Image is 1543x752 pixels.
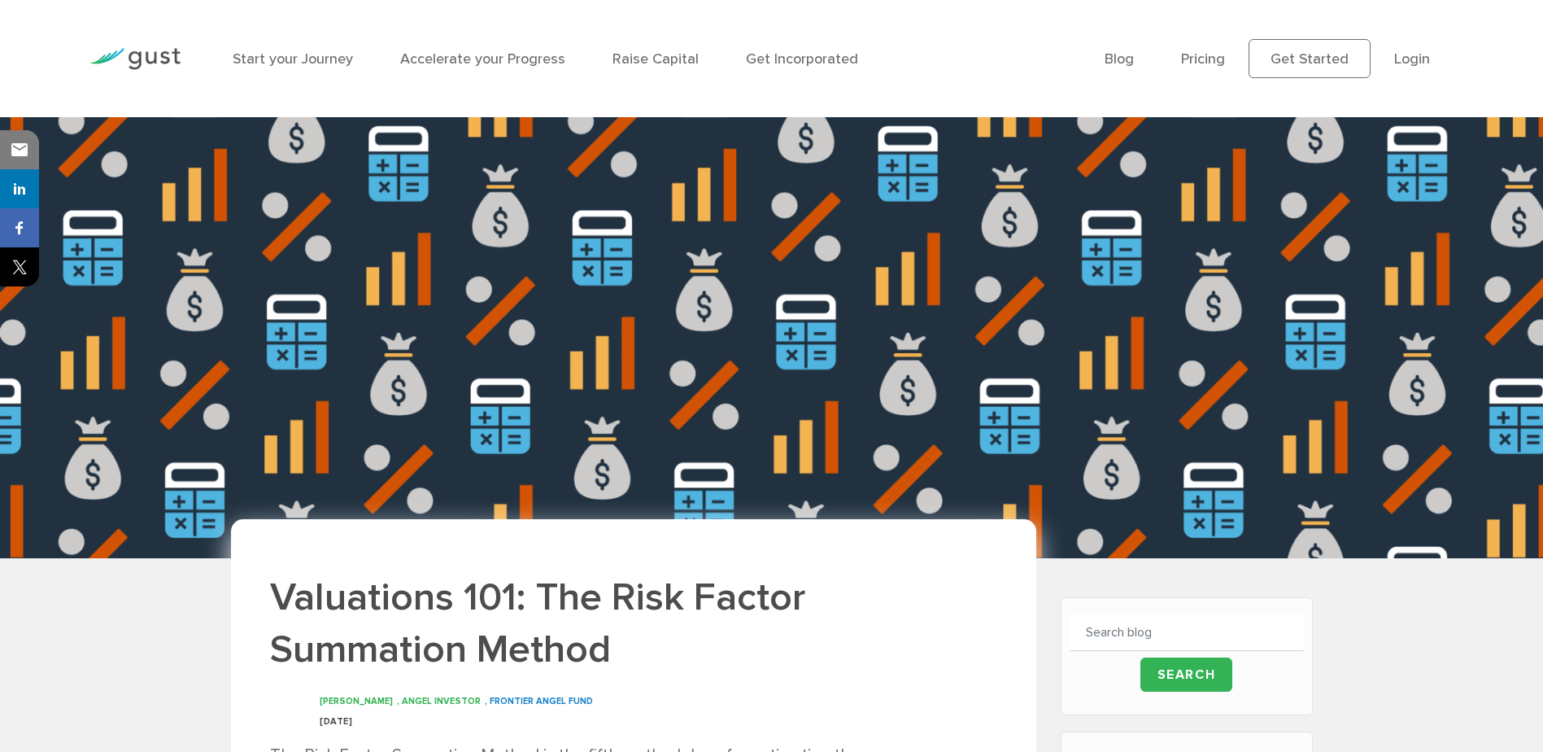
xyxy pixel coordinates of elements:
[320,696,393,706] span: [PERSON_NAME]
[89,48,181,70] img: Gust Logo
[485,696,593,706] span: , Frontier Angel Fund
[397,696,481,706] span: , Angel Investor
[1105,50,1134,68] a: Blog
[1249,39,1371,78] a: Get Started
[1181,50,1225,68] a: Pricing
[233,50,353,68] a: Start your Journey
[1070,614,1304,651] input: Search blog
[400,50,565,68] a: Accelerate your Progress
[746,50,858,68] a: Get Incorporated
[270,571,997,675] h1: Valuations 101: The Risk Factor Summation Method
[1140,658,1233,692] input: Search
[612,50,699,68] a: Raise Capital
[320,716,352,727] span: [DATE]
[1394,50,1430,68] a: Login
